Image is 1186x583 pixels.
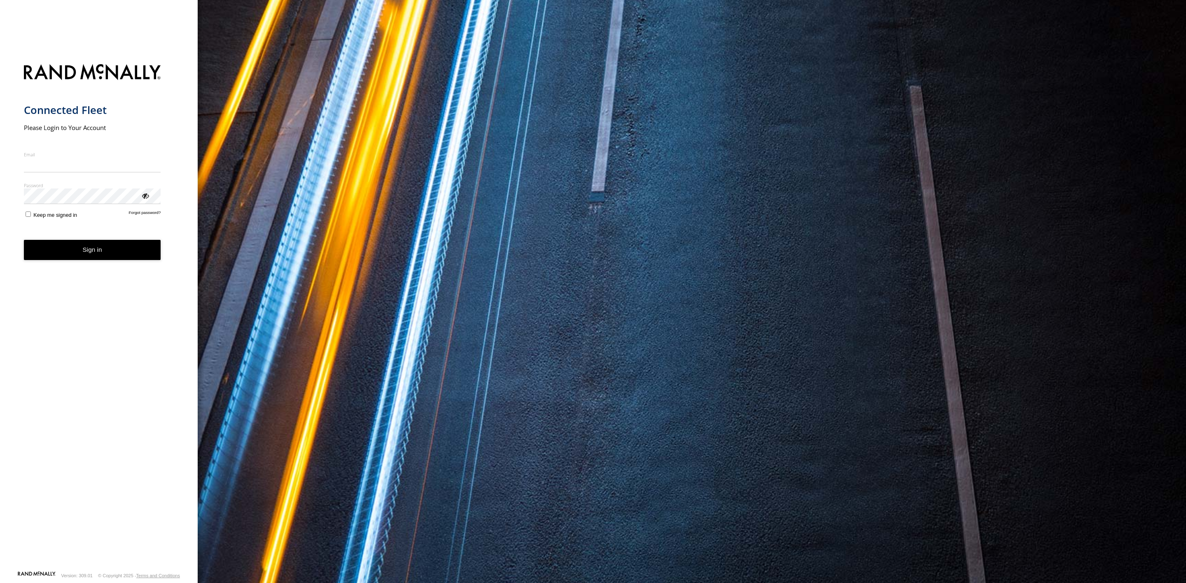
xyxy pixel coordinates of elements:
a: Terms and Conditions [136,573,180,578]
div: Version: 309.01 [61,573,93,578]
label: Email [24,151,161,158]
img: Rand McNally [24,63,161,84]
label: Password [24,182,161,188]
span: Keep me signed in [33,212,77,218]
form: main [24,59,174,571]
h2: Please Login to Your Account [24,123,161,132]
div: ViewPassword [141,191,149,200]
button: Sign in [24,240,161,260]
h1: Connected Fleet [24,103,161,117]
a: Visit our Website [18,571,56,580]
div: © Copyright 2025 - [98,573,180,578]
a: Forgot password? [129,210,161,218]
input: Keep me signed in [26,211,31,217]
